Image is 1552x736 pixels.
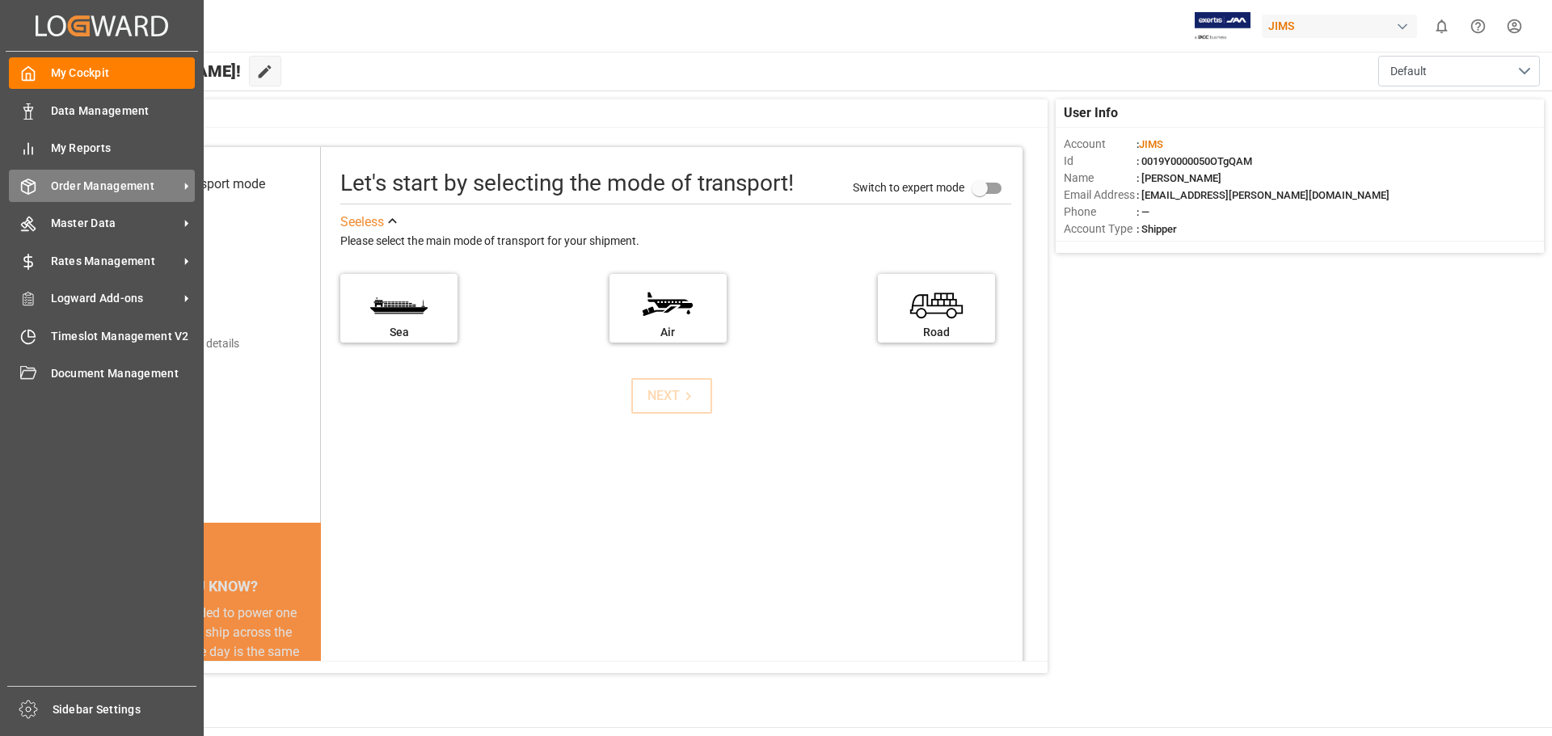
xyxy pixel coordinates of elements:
a: My Cockpit [9,57,195,89]
div: The energy needed to power one large container ship across the ocean in a single day is the same ... [107,604,302,720]
button: Help Center [1460,8,1496,44]
span: Order Management [51,178,179,195]
span: : — [1137,206,1149,218]
span: Default [1390,63,1427,80]
span: JIMS [1139,138,1163,150]
a: Timeslot Management V2 [9,320,195,351]
a: My Reports [9,132,195,164]
span: : [EMAIL_ADDRESS][PERSON_NAME][DOMAIN_NAME] [1137,189,1390,201]
button: JIMS [1262,11,1423,41]
button: show 0 new notifications [1423,8,1460,44]
span: : [PERSON_NAME] [1137,172,1221,184]
a: Data Management [9,95,195,126]
button: NEXT [631,378,712,414]
span: Sidebar Settings [53,701,197,718]
span: Timeslot Management V2 [51,328,196,345]
span: Data Management [51,103,196,120]
span: Document Management [51,365,196,382]
span: Master Data [51,215,179,232]
span: Email Address [1064,187,1137,204]
span: Id [1064,153,1137,170]
div: Sea [348,324,449,341]
span: My Reports [51,140,196,157]
span: : [1137,138,1163,150]
span: My Cockpit [51,65,196,82]
img: Exertis%20JAM%20-%20Email%20Logo.jpg_1722504956.jpg [1195,12,1250,40]
span: : 0019Y0000050OTgQAM [1137,155,1252,167]
span: : Shipper [1137,223,1177,235]
span: Phone [1064,204,1137,221]
span: Hello [PERSON_NAME]! [67,56,241,86]
div: Air [618,324,719,341]
div: See less [340,212,384,232]
div: Let's start by selecting the mode of transport! [340,166,794,200]
span: Switch to expert mode [853,180,964,193]
a: Document Management [9,358,195,389]
span: Logward Add-ons [51,290,179,307]
div: DID YOU KNOW? [87,570,321,604]
div: NEXT [647,386,697,406]
span: Name [1064,170,1137,187]
div: Road [886,324,987,341]
div: JIMS [1262,15,1417,38]
span: User Info [1064,103,1118,123]
span: Account Type [1064,221,1137,238]
span: Account [1064,136,1137,153]
button: open menu [1378,56,1540,86]
div: Please select the main mode of transport for your shipment. [340,232,1011,251]
span: Rates Management [51,253,179,270]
